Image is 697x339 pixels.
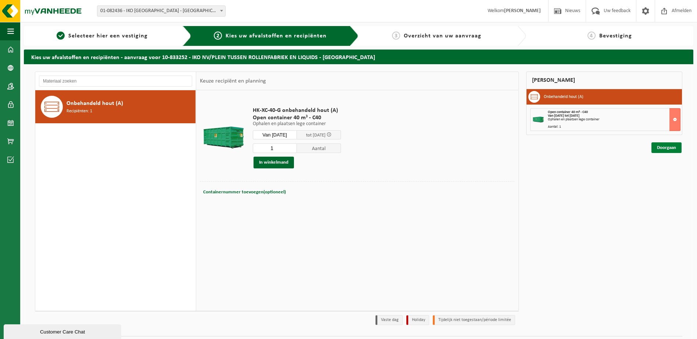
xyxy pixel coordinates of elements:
button: Onbehandeld hout (A) Recipiënten: 1 [35,90,196,123]
span: 4 [588,32,596,40]
span: HK-XC-40-G onbehandeld hout (A) [253,107,341,114]
div: Ophalen en plaatsen lege container [548,118,680,121]
span: Onbehandeld hout (A) [67,99,123,108]
input: Materiaal zoeken [39,76,192,87]
span: Recipiënten: 1 [67,108,92,115]
li: Tijdelijk niet toegestaan/période limitée [433,315,515,325]
p: Ophalen en plaatsen lege container [253,121,341,127]
button: In winkelmand [254,157,294,168]
span: Overzicht van uw aanvraag [404,33,481,39]
a: 1Selecteer hier een vestiging [28,32,177,40]
li: Holiday [406,315,429,325]
input: Selecteer datum [253,130,297,139]
span: Open container 40 m³ - C40 [253,114,341,121]
strong: Van [DATE] tot [DATE] [548,114,579,118]
span: Containernummer toevoegen(optioneel) [203,190,286,194]
a: Doorgaan [651,142,682,153]
span: Open container 40 m³ - C40 [548,110,588,114]
span: 3 [392,32,400,40]
h3: Onbehandeld hout (A) [544,91,583,103]
span: tot [DATE] [306,133,326,138]
li: Vaste dag [376,315,403,325]
span: Aantal [297,143,341,153]
div: Aantal: 1 [548,125,680,129]
button: Containernummer toevoegen(optioneel) [202,187,287,197]
span: Bevestiging [599,33,632,39]
span: 01-082436 - IKO NV - ANTWERPEN [97,6,225,16]
span: 1 [57,32,65,40]
span: 2 [214,32,222,40]
span: Kies uw afvalstoffen en recipiënten [226,33,327,39]
span: 01-082436 - IKO NV - ANTWERPEN [97,6,226,17]
div: Keuze recipiënt en planning [196,72,270,90]
div: [PERSON_NAME] [526,72,683,89]
span: Selecteer hier een vestiging [68,33,148,39]
strong: [PERSON_NAME] [504,8,541,14]
h2: Kies uw afvalstoffen en recipiënten - aanvraag voor 10-833252 - IKO NV/PLEIN TUSSEN ROLLENFABRIEK... [24,50,693,64]
iframe: chat widget [4,323,123,339]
